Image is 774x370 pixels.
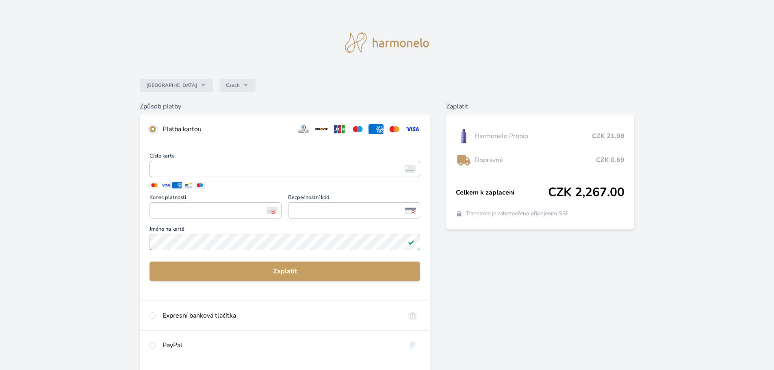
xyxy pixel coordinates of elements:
span: Transakce je zabezpečena připojením SSL [466,210,569,218]
iframe: Iframe pro bezpečnostní kód [292,205,416,216]
img: diners.svg [296,124,311,134]
iframe: Iframe pro číslo karty [153,163,416,175]
img: paypal.svg [405,340,420,350]
span: Jméno na kartě [150,227,420,234]
span: CZK 21.98 [592,131,624,141]
div: Expresní banková tlačítka [163,311,399,320]
span: Číslo karty [150,154,420,161]
img: delivery-lo.png [456,150,471,170]
h6: Způsob platby [140,102,430,111]
input: Jméno na kartěPlatné pole [150,234,420,250]
img: amex.svg [369,124,384,134]
button: Czech [219,79,256,92]
span: Celkem k zaplacení [456,188,548,197]
iframe: Iframe pro datum vypršení platnosti [153,205,278,216]
span: [GEOGRAPHIC_DATA] [146,82,197,89]
span: Zaplatit [156,266,414,276]
img: onlineBanking_CZ.svg [405,311,420,320]
span: Czech [226,82,240,89]
img: jcb.svg [332,124,347,134]
button: [GEOGRAPHIC_DATA] [140,79,213,92]
img: Konec platnosti [267,207,278,214]
img: Platné pole [408,239,414,245]
span: CZK 2,267.00 [548,185,624,200]
img: visa.svg [405,124,420,134]
h6: Zaplatit [446,102,634,111]
img: CLEAN_PROBIO_se_stinem_x-lo.jpg [456,126,471,146]
button: Zaplatit [150,262,420,281]
span: Dopravné [475,155,596,165]
img: mc.svg [387,124,402,134]
div: PayPal [163,340,399,350]
span: CZK 0.69 [596,155,624,165]
img: card [405,165,416,173]
img: logo.svg [345,32,429,53]
span: Bezpečnostní kód [288,195,420,202]
div: Platba kartou [163,124,289,134]
img: maestro.svg [350,124,365,134]
span: Harmonelo Probio [475,131,592,141]
img: discover.svg [314,124,329,134]
span: Konec platnosti [150,195,282,202]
